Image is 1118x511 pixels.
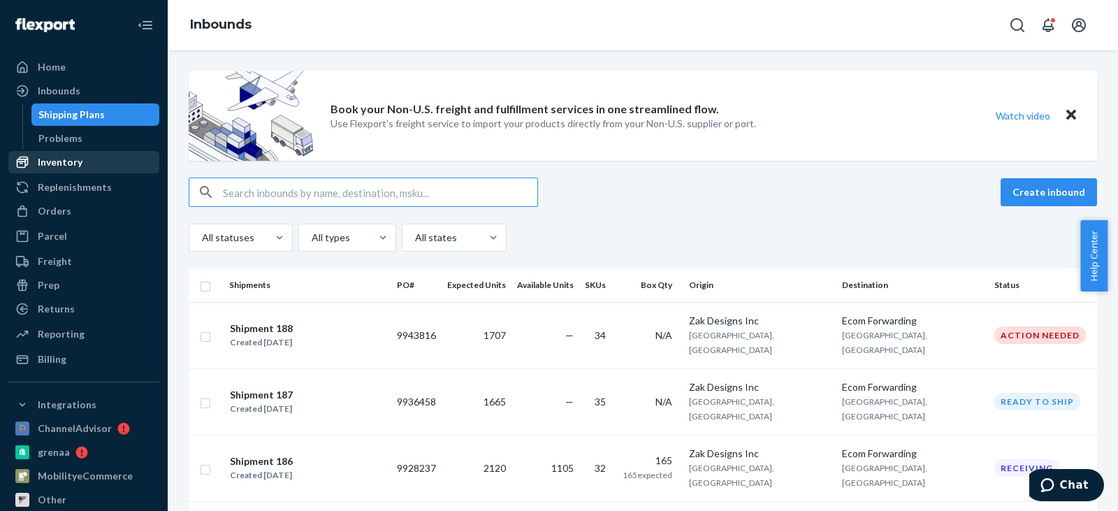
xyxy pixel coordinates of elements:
[38,254,72,268] div: Freight
[1062,106,1080,126] button: Close
[230,468,293,482] div: Created [DATE]
[994,393,1080,410] div: Ready to ship
[38,84,80,98] div: Inbounds
[8,56,159,78] a: Home
[38,445,70,459] div: grenaa
[1003,11,1031,39] button: Open Search Box
[31,127,160,150] a: Problems
[190,17,252,32] a: Inbounds
[484,462,506,474] span: 2120
[38,229,67,243] div: Parcel
[8,489,159,511] a: Other
[331,117,756,131] p: Use Flexport’s freight service to import your products directly from your Non-U.S. supplier or port.
[994,459,1059,477] div: Receiving
[38,60,66,74] div: Home
[595,462,606,474] span: 32
[15,18,75,32] img: Flexport logo
[565,329,574,341] span: —
[689,463,774,488] span: [GEOGRAPHIC_DATA], [GEOGRAPHIC_DATA]
[230,336,293,350] div: Created [DATE]
[38,302,75,316] div: Returns
[1080,220,1108,292] button: Help Center
[31,103,160,126] a: Shipping Plans
[391,268,442,302] th: PO#
[8,441,159,463] a: grenaa
[511,268,579,302] th: Available Units
[38,352,66,366] div: Billing
[8,323,159,345] a: Reporting
[38,398,96,412] div: Integrations
[230,322,293,336] div: Shipment 188
[391,435,442,501] td: 9928237
[8,298,159,320] a: Returns
[842,330,927,355] span: [GEOGRAPHIC_DATA], [GEOGRAPHIC_DATA]
[655,396,672,408] span: N/A
[38,108,105,122] div: Shipping Plans
[8,176,159,199] a: Replenishments
[842,380,984,394] div: Ecom Forwarding
[987,106,1059,126] button: Watch video
[689,447,831,461] div: Zak Designs Inc
[994,326,1086,344] div: Action Needed
[8,394,159,416] button: Integrations
[38,155,82,169] div: Inventory
[989,268,1097,302] th: Status
[842,463,927,488] span: [GEOGRAPHIC_DATA], [GEOGRAPHIC_DATA]
[689,314,831,328] div: Zak Designs Inc
[595,329,606,341] span: 34
[414,231,415,245] input: All states
[224,268,391,302] th: Shipments
[1065,11,1093,39] button: Open account menu
[551,462,574,474] span: 1105
[8,465,159,487] a: MobilityeCommerce
[579,268,617,302] th: SKUs
[565,396,574,408] span: —
[201,231,202,245] input: All statuses
[391,368,442,435] td: 9936458
[1034,11,1062,39] button: Open notifications
[617,268,683,302] th: Box Qty
[38,204,71,218] div: Orders
[842,396,927,422] span: [GEOGRAPHIC_DATA], [GEOGRAPHIC_DATA]
[655,329,672,341] span: N/A
[230,388,293,402] div: Shipment 187
[8,200,159,222] a: Orders
[38,131,82,145] div: Problems
[1001,178,1097,206] button: Create inbound
[836,268,989,302] th: Destination
[442,268,511,302] th: Expected Units
[689,380,831,394] div: Zak Designs Inc
[179,5,263,45] ol: breadcrumbs
[8,80,159,102] a: Inbounds
[38,469,133,483] div: MobilityeCommerce
[689,330,774,355] span: [GEOGRAPHIC_DATA], [GEOGRAPHIC_DATA]
[131,11,159,39] button: Close Navigation
[38,278,59,292] div: Prep
[8,274,159,296] a: Prep
[310,231,312,245] input: All types
[331,101,719,117] p: Book your Non-U.S. freight and fulfillment services in one streamlined flow.
[8,417,159,440] a: ChannelAdvisor
[230,402,293,416] div: Created [DATE]
[623,470,672,480] span: 165 expected
[38,327,85,341] div: Reporting
[391,302,442,368] td: 9943816
[689,396,774,422] span: [GEOGRAPHIC_DATA], [GEOGRAPHIC_DATA]
[595,396,606,408] span: 35
[842,447,984,461] div: Ecom Forwarding
[38,422,112,436] div: ChannelAdvisor
[1029,469,1104,504] iframe: Opens a widget where you can chat to one of our agents
[484,396,506,408] span: 1665
[8,151,159,173] a: Inventory
[623,454,672,468] div: 165
[484,329,506,341] span: 1707
[38,180,112,194] div: Replenishments
[683,268,836,302] th: Origin
[230,454,293,468] div: Shipment 186
[8,225,159,247] a: Parcel
[8,250,159,273] a: Freight
[223,178,537,206] input: Search inbounds by name, destination, msku...
[842,314,984,328] div: Ecom Forwarding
